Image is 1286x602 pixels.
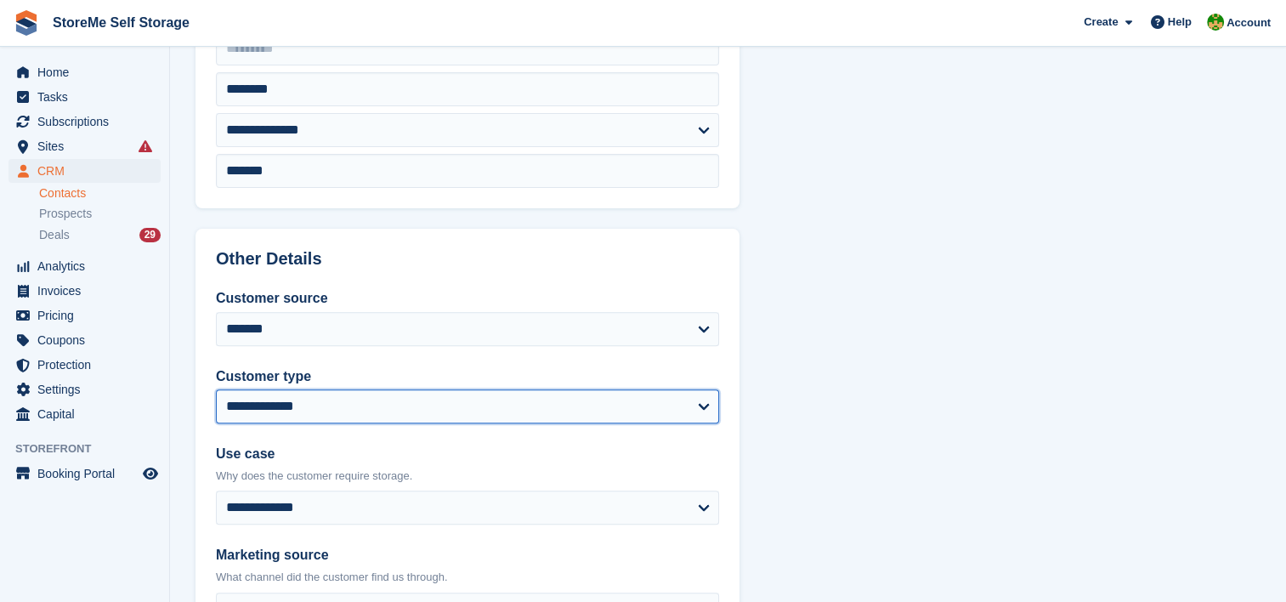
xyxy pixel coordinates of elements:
[8,134,161,158] a: menu
[14,10,39,36] img: stora-icon-8386f47178a22dfd0bd8f6a31ec36ba5ce8667c1dd55bd0f319d3a0aa187defe.svg
[1084,14,1118,31] span: Create
[39,227,70,243] span: Deals
[139,139,152,153] i: Smart entry sync failures have occurred
[1227,14,1271,31] span: Account
[8,304,161,327] a: menu
[216,468,719,485] p: Why does the customer require storage.
[216,569,719,586] p: What channel did the customer find us through.
[37,134,139,158] span: Sites
[37,159,139,183] span: CRM
[8,279,161,303] a: menu
[39,206,92,222] span: Prospects
[1207,14,1224,31] img: StorMe
[37,402,139,426] span: Capital
[8,159,161,183] a: menu
[37,110,139,133] span: Subscriptions
[8,85,161,109] a: menu
[216,249,719,269] h2: Other Details
[8,462,161,486] a: menu
[8,402,161,426] a: menu
[37,353,139,377] span: Protection
[8,110,161,133] a: menu
[216,444,719,464] label: Use case
[139,228,161,242] div: 29
[140,463,161,484] a: Preview store
[37,279,139,303] span: Invoices
[216,288,719,309] label: Customer source
[8,60,161,84] a: menu
[37,378,139,401] span: Settings
[37,304,139,327] span: Pricing
[37,85,139,109] span: Tasks
[216,366,719,387] label: Customer type
[46,9,196,37] a: StoreMe Self Storage
[8,353,161,377] a: menu
[37,254,139,278] span: Analytics
[216,545,719,565] label: Marketing source
[39,185,161,202] a: Contacts
[8,378,161,401] a: menu
[37,462,139,486] span: Booking Portal
[1168,14,1192,31] span: Help
[39,205,161,223] a: Prospects
[8,254,161,278] a: menu
[37,60,139,84] span: Home
[37,328,139,352] span: Coupons
[39,226,161,244] a: Deals 29
[8,328,161,352] a: menu
[15,440,169,457] span: Storefront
